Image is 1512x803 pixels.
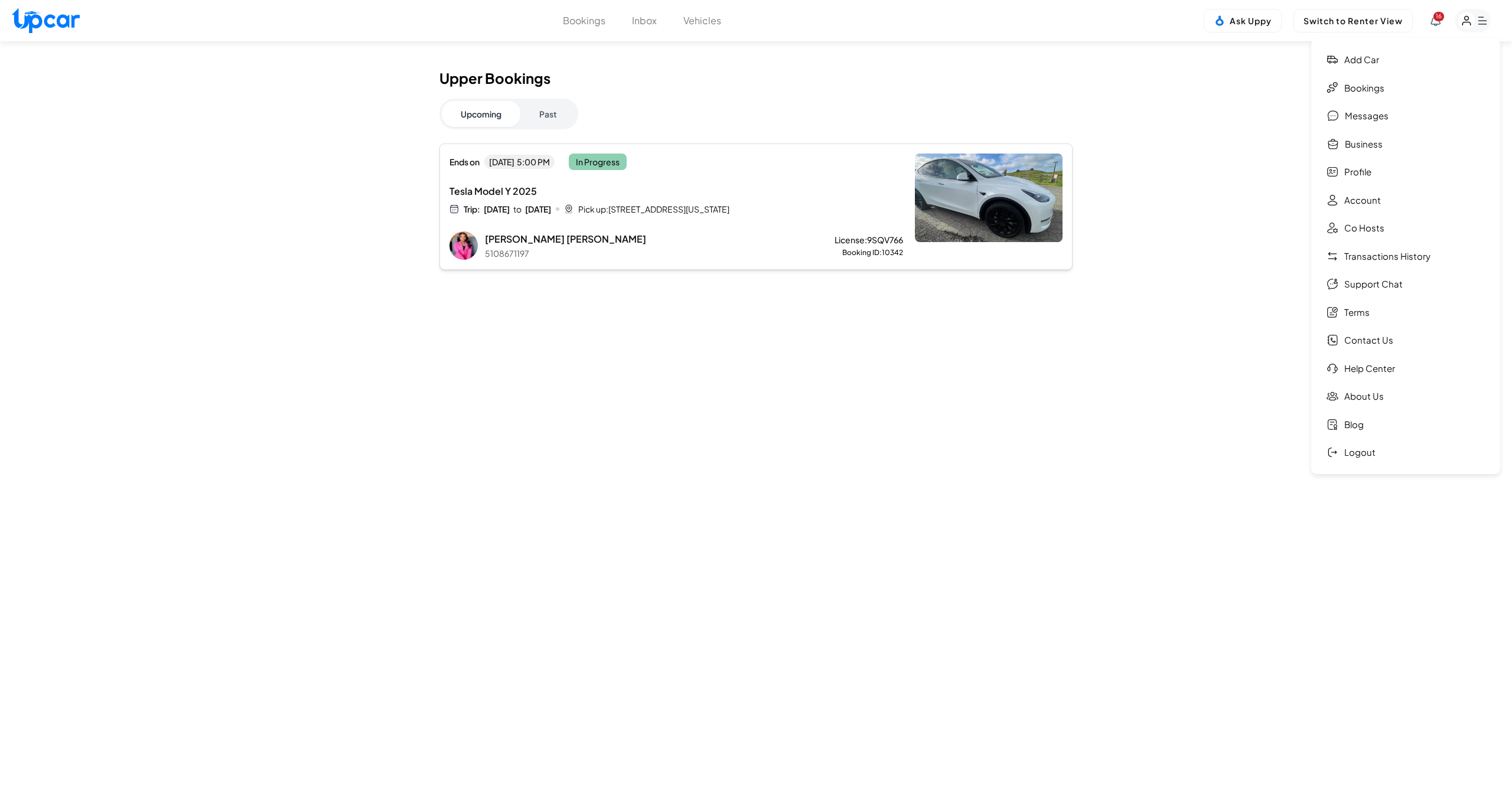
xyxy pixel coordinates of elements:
[1327,138,1339,150] img: Buisness
[1317,384,1494,409] a: About Us
[449,184,826,198] span: Tesla Model Y 2025
[1327,194,1338,206] img: Account
[1214,15,1226,27] img: Uppy
[1433,12,1444,21] span: You have new notifications
[1317,412,1494,438] a: Blog
[1327,334,1338,346] img: Contact Us
[1317,76,1494,101] a: Bookings
[439,70,1073,87] h1: Upper Bookings
[520,101,576,127] button: Past
[484,155,555,169] span: [DATE] 5:00 PM
[1327,306,1338,318] img: Terms
[1317,356,1494,381] a: Help Center
[1327,278,1338,290] img: Chat Support
[1327,419,1338,430] img: Blog
[485,247,646,259] p: 5108671197
[525,203,551,215] span: [DATE]
[464,203,480,215] span: Trip:
[683,14,721,28] button: Vehicles
[569,154,627,170] span: In Progress
[842,248,903,257] span: Booking ID: 10342
[1204,9,1282,32] button: Ask Uppy
[513,203,522,215] span: to
[1317,132,1494,157] a: Business
[1327,222,1338,234] img: CoHost
[442,101,520,127] button: Upcoming
[1317,300,1494,325] a: Terms
[1327,250,1338,262] img: Transaction History
[1317,328,1494,353] a: Contact Us
[1327,54,1338,66] img: Add car
[1317,159,1494,185] a: Profile
[449,231,478,260] img: Tenisha Francis
[563,14,605,28] button: Bookings
[578,203,826,215] div: Pick up: [STREET_ADDRESS][US_STATE]
[1317,272,1494,297] a: Support Chat
[1293,9,1413,32] button: Switch to Renter View
[632,14,657,28] button: Inbox
[449,156,480,168] span: Ends on
[1327,446,1338,458] img: Logout
[1327,166,1338,178] img: Profile
[1317,440,1494,465] a: Logout
[1317,188,1494,213] a: Account
[1317,47,1494,73] a: Add car
[1317,244,1494,269] a: Transactions History
[1317,216,1494,241] a: Co Hosts
[1327,110,1339,122] img: Messages
[12,8,80,33] img: Upcar Logo
[1317,103,1494,129] a: Messages
[485,232,646,246] span: [PERSON_NAME] [PERSON_NAME]
[484,203,510,215] span: [DATE]
[915,154,1063,242] img: Tesla Model Y 2025
[1327,363,1338,374] img: Help Center
[1327,82,1338,94] img: Bookings
[835,234,903,246] span: License: 9SQV766
[1327,390,1338,402] img: About Us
